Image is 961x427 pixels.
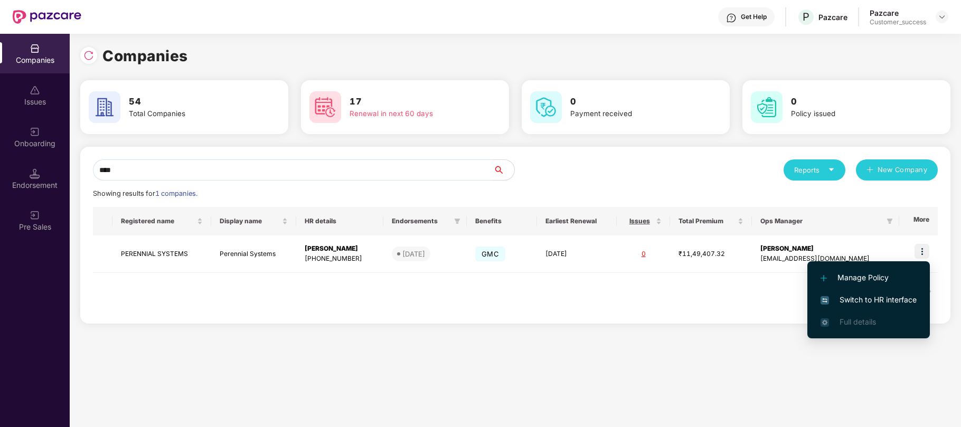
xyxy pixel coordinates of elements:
[760,217,883,225] span: Ops Manager
[884,215,895,227] span: filter
[350,95,474,109] h3: 17
[938,13,946,21] img: svg+xml;base64,PHN2ZyBpZD0iRHJvcGRvd24tMzJ4MzIiIHhtbG5zPSJodHRwOi8vd3d3LnczLm9yZy8yMDAwL3N2ZyIgd2...
[30,85,40,96] img: svg+xml;base64,PHN2ZyBpZD0iSXNzdWVzX2Rpc2FibGVkIiB4bWxucz0iaHR0cDovL3d3dy53My5vcmcvMjAwMC9zdmciIH...
[570,108,695,119] div: Payment received
[475,246,505,261] span: GMC
[821,294,917,306] span: Switch to HR interface
[493,166,514,174] span: search
[791,108,916,119] div: Policy issued
[751,91,783,123] img: svg+xml;base64,PHN2ZyB4bWxucz0iaHR0cDovL3d3dy53My5vcmcvMjAwMC9zdmciIHdpZHRoPSI2MCIgaGVpZ2h0PSI2MC...
[828,166,835,173] span: caret-down
[102,44,188,68] h1: Companies
[350,108,474,119] div: Renewal in next 60 days
[870,18,926,26] div: Customer_success
[129,95,253,109] h3: 54
[129,108,253,119] div: Total Companies
[679,217,736,225] span: Total Premium
[13,10,81,24] img: New Pazcare Logo
[570,95,695,109] h3: 0
[211,207,297,235] th: Display name
[617,207,670,235] th: Issues
[741,13,767,21] div: Get Help
[121,217,194,225] span: Registered name
[93,189,197,197] span: Showing results for
[856,159,938,181] button: plusNew Company
[155,189,197,197] span: 1 companies.
[454,218,460,224] span: filter
[878,165,928,175] span: New Company
[670,207,752,235] th: Total Premium
[493,159,515,181] button: search
[760,244,891,254] div: [PERSON_NAME]
[296,207,383,235] th: HR details
[83,50,94,61] img: svg+xml;base64,PHN2ZyBpZD0iUmVsb2FkLTMyeDMyIiB4bWxucz0iaHR0cDovL3d3dy53My5vcmcvMjAwMC9zdmciIHdpZH...
[803,11,809,23] span: P
[915,244,929,259] img: icon
[30,127,40,137] img: svg+xml;base64,PHN2ZyB3aWR0aD0iMjAiIGhlaWdodD0iMjAiIHZpZXdCb3g9IjAgMCAyMCAyMCIgZmlsbD0ibm9uZSIgeG...
[821,318,829,327] img: svg+xml;base64,PHN2ZyB4bWxucz0iaHR0cDovL3d3dy53My5vcmcvMjAwMC9zdmciIHdpZHRoPSIxNi4zNjMiIGhlaWdodD...
[760,254,891,264] div: [EMAIL_ADDRESS][DOMAIN_NAME]
[467,207,537,235] th: Benefits
[30,168,40,179] img: svg+xml;base64,PHN2ZyB3aWR0aD0iMTQuNSIgaGVpZ2h0PSIxNC41IiB2aWV3Qm94PSIwIDAgMTYgMTYiIGZpbGw9Im5vbm...
[887,218,893,224] span: filter
[30,43,40,54] img: svg+xml;base64,PHN2ZyBpZD0iQ29tcGFuaWVzIiB4bWxucz0iaHR0cDovL3d3dy53My5vcmcvMjAwMC9zdmciIHdpZHRoPS...
[821,296,829,305] img: svg+xml;base64,PHN2ZyB4bWxucz0iaHR0cDovL3d3dy53My5vcmcvMjAwMC9zdmciIHdpZHRoPSIxNiIgaGVpZ2h0PSIxNi...
[818,12,847,22] div: Pazcare
[112,235,211,273] td: PERENNIAL SYSTEMS
[305,244,375,254] div: [PERSON_NAME]
[452,215,463,227] span: filter
[791,95,916,109] h3: 0
[89,91,120,123] img: svg+xml;base64,PHN2ZyB4bWxucz0iaHR0cDovL3d3dy53My5vcmcvMjAwMC9zdmciIHdpZHRoPSI2MCIgaGVpZ2h0PSI2MC...
[679,249,743,259] div: ₹11,49,407.32
[899,207,938,235] th: More
[220,217,280,225] span: Display name
[625,249,662,259] div: 0
[530,91,562,123] img: svg+xml;base64,PHN2ZyB4bWxucz0iaHR0cDovL3d3dy53My5vcmcvMjAwMC9zdmciIHdpZHRoPSI2MCIgaGVpZ2h0PSI2MC...
[402,249,425,259] div: [DATE]
[112,207,211,235] th: Registered name
[305,254,375,264] div: [PHONE_NUMBER]
[537,207,617,235] th: Earliest Renewal
[870,8,926,18] div: Pazcare
[794,165,835,175] div: Reports
[537,235,617,273] td: [DATE]
[211,235,297,273] td: Perennial Systems
[726,13,737,23] img: svg+xml;base64,PHN2ZyBpZD0iSGVscC0zMngzMiIgeG1sbnM9Imh0dHA6Ly93d3cudzMub3JnLzIwMDAvc3ZnIiB3aWR0aD...
[840,317,876,326] span: Full details
[309,91,341,123] img: svg+xml;base64,PHN2ZyB4bWxucz0iaHR0cDovL3d3dy53My5vcmcvMjAwMC9zdmciIHdpZHRoPSI2MCIgaGVpZ2h0PSI2MC...
[821,272,917,283] span: Manage Policy
[30,210,40,221] img: svg+xml;base64,PHN2ZyB3aWR0aD0iMjAiIGhlaWdodD0iMjAiIHZpZXdCb3g9IjAgMCAyMCAyMCIgZmlsbD0ibm9uZSIgeG...
[866,166,873,175] span: plus
[392,217,450,225] span: Endorsements
[625,217,654,225] span: Issues
[821,275,827,281] img: svg+xml;base64,PHN2ZyB4bWxucz0iaHR0cDovL3d3dy53My5vcmcvMjAwMC9zdmciIHdpZHRoPSIxMi4yMDEiIGhlaWdodD...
